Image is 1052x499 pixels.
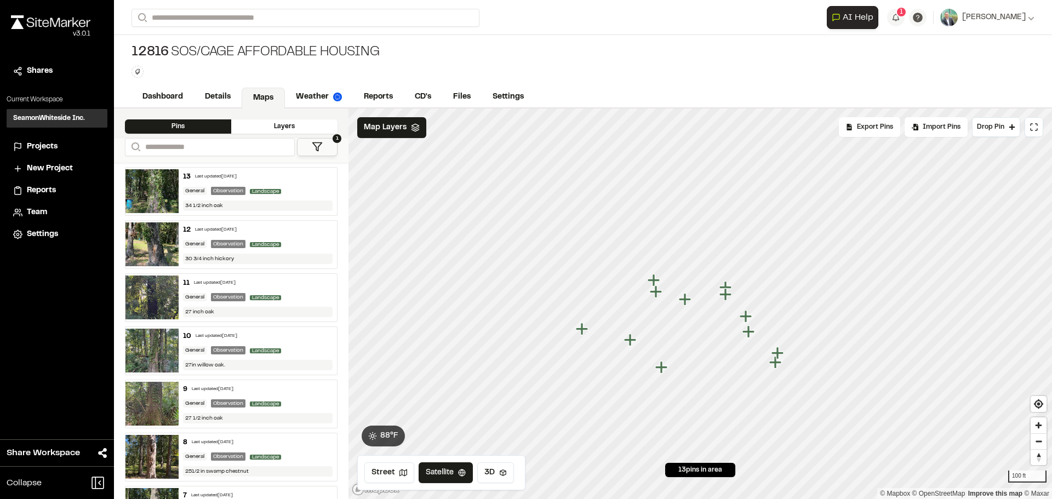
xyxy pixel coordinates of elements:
button: Reset bearing to north [1031,449,1047,465]
span: Find my location [1031,396,1047,412]
div: 27in willow oak. [183,360,333,370]
span: New Project [27,163,73,175]
a: CD's [404,87,442,107]
div: Observation [211,240,245,248]
div: Observation [211,346,245,354]
div: 34 1/2 inch oak [183,200,333,211]
div: Pins [125,119,231,134]
img: file [125,169,179,213]
div: Last updated [DATE] [191,492,233,499]
div: Map marker [771,346,786,360]
span: Landscape [250,242,281,247]
span: 1 [900,7,903,17]
div: Map marker [742,325,757,339]
div: General [183,399,207,408]
div: Map marker [655,360,670,375]
div: Map marker [769,355,784,370]
img: precipai.png [333,93,342,101]
a: New Project [13,163,101,175]
div: Observation [211,293,245,301]
span: 13 pins in area [678,465,722,475]
a: Maps [242,88,285,108]
div: Layers [231,119,338,134]
div: General [183,346,207,354]
div: 13 [183,172,191,182]
span: Landscape [250,189,281,194]
a: Projects [13,141,101,153]
a: Reports [13,185,101,197]
span: [PERSON_NAME] [962,12,1026,24]
button: 3D [477,462,514,483]
div: Last updated [DATE] [195,227,237,233]
div: 11 [183,278,190,288]
span: 12816 [131,44,169,61]
div: 12 [183,225,191,235]
h3: SeamonWhiteside Inc. [13,113,85,123]
button: Search [131,9,151,27]
span: Export Pins [857,122,893,132]
span: Reset bearing to north [1031,450,1047,465]
div: Last updated [DATE] [192,439,233,446]
button: Edit Tags [131,66,144,78]
div: 10 [183,331,191,341]
img: User [940,9,958,26]
div: General [183,187,207,195]
span: Landscape [250,402,281,406]
div: Map marker [719,280,734,295]
a: Files [442,87,482,107]
div: Map marker [650,285,664,299]
a: Weather [285,87,353,107]
a: Settings [482,87,535,107]
button: 1 [297,138,338,156]
div: SOS/CAGE Affordable Housing [131,44,379,61]
a: Mapbox [880,490,910,497]
span: Settings [27,228,58,240]
div: Import Pins into your project [905,117,968,137]
a: Mapbox logo [352,483,400,496]
button: 1 [887,9,905,26]
div: 100 ft [1008,471,1047,483]
span: Drop Pin [977,122,1004,132]
div: General [183,452,207,461]
button: 88°F [362,426,405,446]
a: Maxar [1024,490,1049,497]
span: Import Pins [923,122,960,132]
button: Satellite [419,462,473,483]
button: [PERSON_NAME] [940,9,1034,26]
div: Observation [211,452,245,461]
span: Landscape [250,455,281,460]
div: Map marker [740,309,754,324]
div: Last updated [DATE] [195,174,237,180]
span: Share Workspace [7,446,80,460]
span: Shares [27,65,53,77]
canvas: Map [348,108,1052,499]
div: Last updated [DATE] [192,386,233,393]
a: Settings [13,228,101,240]
button: Zoom out [1031,433,1047,449]
div: General [183,293,207,301]
span: Landscape [250,295,281,300]
button: Street [364,462,414,483]
div: 27 inch oak [183,307,333,317]
div: Oh geez...please don't... [11,29,90,39]
a: OpenStreetMap [912,490,965,497]
a: Map feedback [968,490,1022,497]
div: Map marker [719,288,734,302]
span: Map Layers [364,122,407,134]
div: Map marker [576,322,590,336]
span: Zoom out [1031,434,1047,449]
div: Observation [211,187,245,195]
div: 8 [183,438,187,448]
img: file [125,222,179,266]
div: 30 3/4 inch hickory [183,254,333,264]
div: 251/2 in swamp chestnut [183,466,333,477]
div: Map marker [624,333,638,347]
div: Last updated [DATE] [194,280,236,286]
span: 88 ° F [380,430,398,442]
div: No pins available to export [839,117,900,137]
span: Zoom in [1031,417,1047,433]
p: Current Workspace [7,95,107,105]
img: file [125,382,179,426]
a: Dashboard [131,87,194,107]
button: Open AI Assistant [827,6,878,29]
